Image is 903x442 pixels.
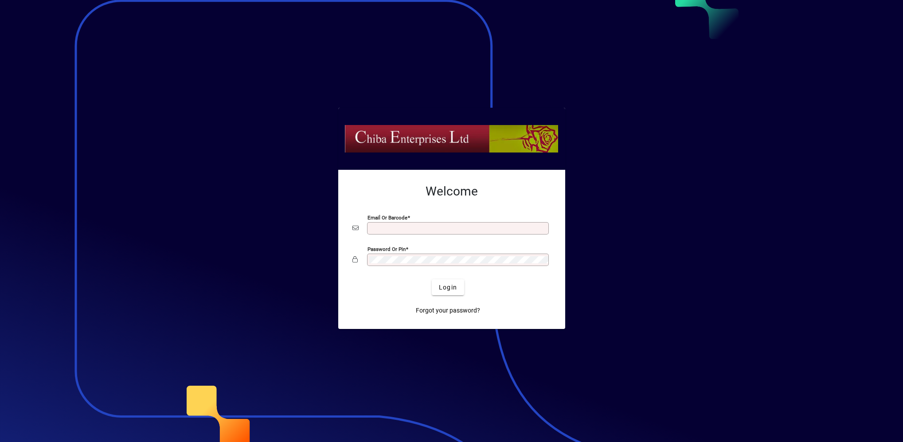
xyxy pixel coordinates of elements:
[439,283,457,292] span: Login
[352,184,551,199] h2: Welcome
[416,306,480,315] span: Forgot your password?
[367,246,406,252] mat-label: Password or Pin
[412,302,484,318] a: Forgot your password?
[367,215,407,221] mat-label: Email or Barcode
[432,279,464,295] button: Login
